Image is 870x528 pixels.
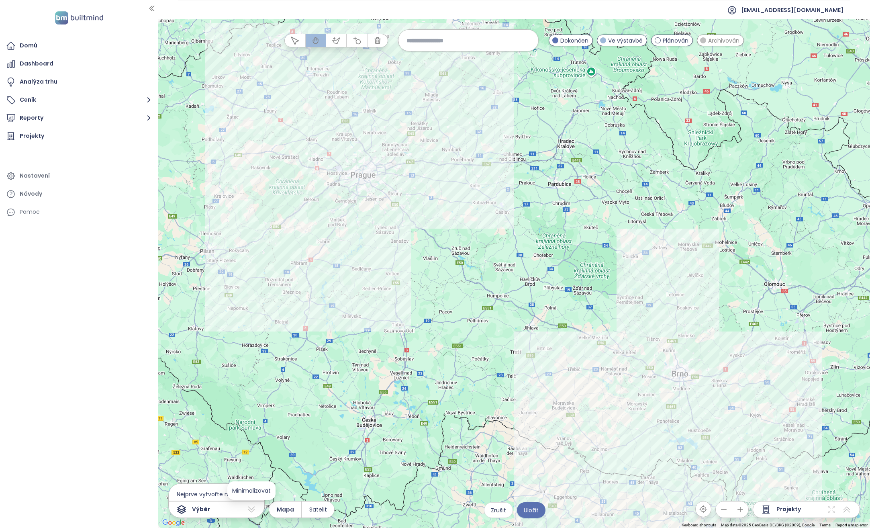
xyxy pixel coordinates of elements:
[517,502,545,518] button: Uložit
[524,506,539,515] span: Uložit
[560,36,588,45] span: Dokončen
[608,36,643,45] span: Ve výstavbě
[4,92,154,108] button: Ceník
[20,171,50,181] div: Nastavení
[4,38,154,54] a: Domů
[160,518,187,528] a: Open this area in Google Maps (opens a new window)
[309,505,327,514] span: Satelit
[819,523,831,527] a: Terms (opens in new tab)
[4,168,154,184] a: Nastavení
[20,59,53,69] div: Dashboard
[4,110,154,126] button: Reporty
[192,505,210,514] span: Výběr
[20,207,40,217] div: Pomoc
[269,501,301,518] button: Mapa
[20,189,42,199] div: Návody
[663,36,688,45] span: Plánován
[491,506,506,515] span: Zrušit
[708,36,739,45] span: Archivován
[160,518,187,528] img: Google
[232,487,271,495] span: Minimalizovat
[4,74,154,90] a: Analýza trhu
[20,77,57,87] div: Analýza trhu
[277,505,294,514] span: Mapa
[484,502,513,518] button: Zrušit
[835,523,868,527] a: Report a map error
[776,505,801,514] span: Projekty
[741,0,843,20] span: [EMAIL_ADDRESS][DOMAIN_NAME]
[20,131,44,141] div: Projekty
[169,488,264,501] span: Nejprve vytvořte nějaký výběr
[4,204,154,220] div: Pomoc
[4,56,154,72] a: Dashboard
[721,523,815,527] span: Map data ©2025 GeoBasis-DE/BKG (©2009), Google
[682,522,716,528] button: Keyboard shortcuts
[53,10,106,26] img: logo
[4,128,154,144] a: Projekty
[4,186,154,202] a: Návody
[302,501,334,518] button: Satelit
[20,41,37,51] div: Domů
